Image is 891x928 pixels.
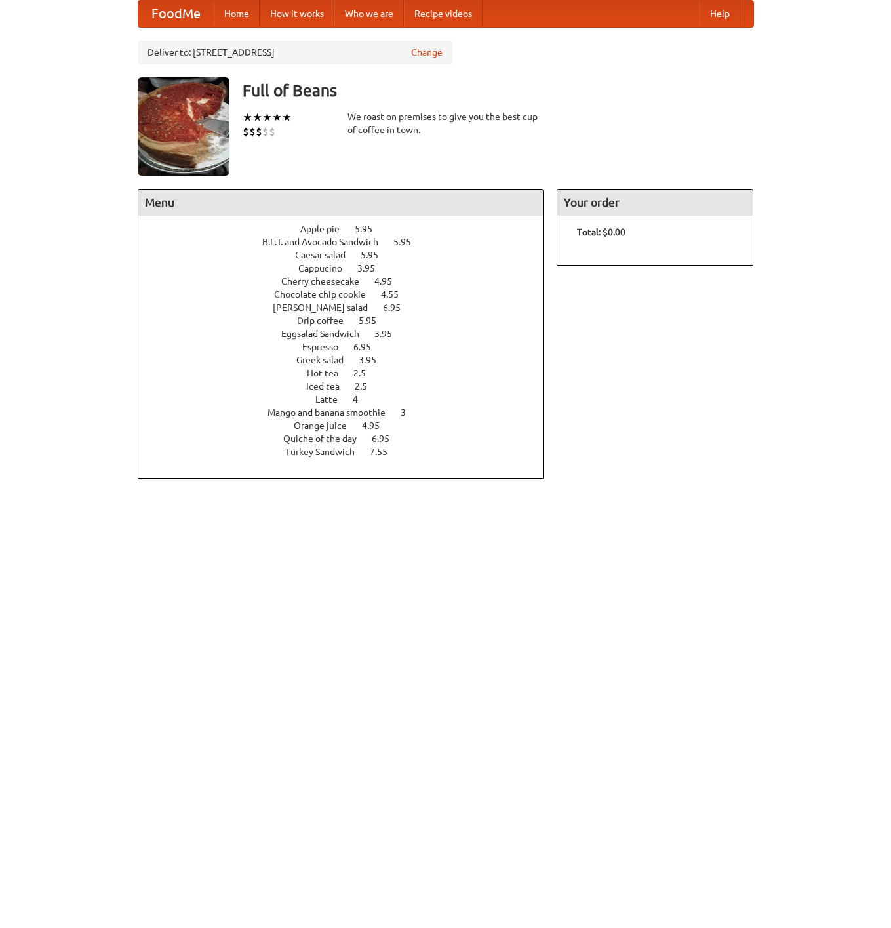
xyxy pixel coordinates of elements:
span: Orange juice [294,420,360,431]
a: Eggsalad Sandwich 3.95 [281,329,416,339]
li: $ [249,125,256,139]
a: How it works [260,1,334,27]
a: Mango and banana smoothie 3 [267,407,430,418]
span: 6.95 [372,434,403,444]
a: Change [411,46,443,59]
a: B.L.T. and Avocado Sandwich 5.95 [262,237,435,247]
a: Home [214,1,260,27]
a: Recipe videos [404,1,483,27]
span: Iced tea [306,381,353,392]
span: 4.95 [374,276,405,287]
span: Caesar salad [295,250,359,260]
span: Hot tea [307,368,351,378]
span: Latte [315,394,351,405]
span: Mango and banana smoothie [267,407,399,418]
a: Greek salad 3.95 [296,355,401,365]
span: 3.95 [374,329,405,339]
li: ★ [272,110,282,125]
li: $ [269,125,275,139]
h4: Your order [557,190,753,216]
a: Who we are [334,1,404,27]
li: $ [262,125,269,139]
li: ★ [243,110,252,125]
h3: Full of Beans [243,77,754,104]
span: 5.95 [359,315,389,326]
h4: Menu [138,190,544,216]
div: We roast on premises to give you the best cup of coffee in town. [347,110,544,136]
li: ★ [262,110,272,125]
a: Chocolate chip cookie 4.55 [274,289,423,300]
span: 7.55 [370,447,401,457]
a: Espresso 6.95 [302,342,395,352]
span: 4.55 [381,289,412,300]
li: ★ [282,110,292,125]
a: Help [700,1,740,27]
span: 6.95 [353,342,384,352]
a: Iced tea 2.5 [306,381,391,392]
a: Quiche of the day 6.95 [283,434,414,444]
span: Cappucino [298,263,355,273]
span: Turkey Sandwich [285,447,368,457]
span: 5.95 [361,250,391,260]
span: 4.95 [362,420,393,431]
a: Apple pie 5.95 [300,224,397,234]
span: Apple pie [300,224,353,234]
a: FoodMe [138,1,214,27]
li: ★ [252,110,262,125]
img: angular.jpg [138,77,229,176]
b: Total: $0.00 [577,227,625,237]
span: Eggsalad Sandwich [281,329,372,339]
span: Espresso [302,342,351,352]
span: Cherry cheesecake [281,276,372,287]
span: Greek salad [296,355,357,365]
span: 2.5 [355,381,380,392]
div: Deliver to: [STREET_ADDRESS] [138,41,452,64]
span: 5.95 [355,224,386,234]
span: 4 [353,394,371,405]
a: Caesar salad 5.95 [295,250,403,260]
a: Drip coffee 5.95 [297,315,401,326]
span: 3.95 [359,355,389,365]
span: 5.95 [393,237,424,247]
span: Chocolate chip cookie [274,289,379,300]
a: Turkey Sandwich 7.55 [285,447,412,457]
span: 3 [401,407,419,418]
a: Latte 4 [315,394,382,405]
a: Cherry cheesecake 4.95 [281,276,416,287]
span: B.L.T. and Avocado Sandwich [262,237,391,247]
span: [PERSON_NAME] salad [273,302,381,313]
span: 2.5 [353,368,379,378]
a: Cappucino 3.95 [298,263,399,273]
span: Drip coffee [297,315,357,326]
li: $ [243,125,249,139]
span: Quiche of the day [283,434,370,444]
span: 6.95 [383,302,414,313]
a: [PERSON_NAME] salad 6.95 [273,302,425,313]
a: Hot tea 2.5 [307,368,390,378]
a: Orange juice 4.95 [294,420,404,431]
li: $ [256,125,262,139]
span: 3.95 [357,263,388,273]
